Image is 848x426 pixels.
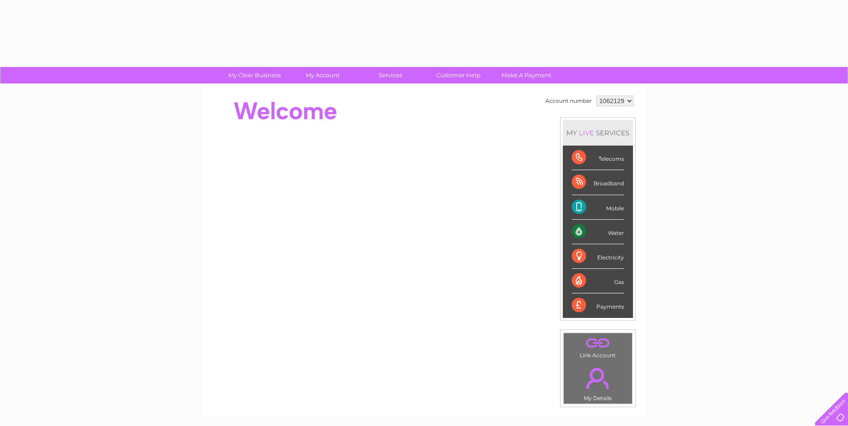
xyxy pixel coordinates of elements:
div: MY SERVICES [563,120,633,146]
td: Account number [543,93,594,109]
div: Gas [572,269,624,293]
a: . [566,363,630,394]
div: Electricity [572,244,624,269]
td: My Details [563,360,633,404]
div: Broadband [572,170,624,195]
a: Customer Help [422,67,495,84]
div: Payments [572,293,624,317]
td: Link Account [563,333,633,361]
div: Telecoms [572,146,624,170]
div: LIVE [577,129,596,137]
a: My Clear Business [218,67,291,84]
a: My Account [286,67,359,84]
div: Mobile [572,195,624,220]
div: Water [572,220,624,244]
a: Services [354,67,427,84]
a: Make A Payment [489,67,563,84]
a: . [566,335,630,351]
